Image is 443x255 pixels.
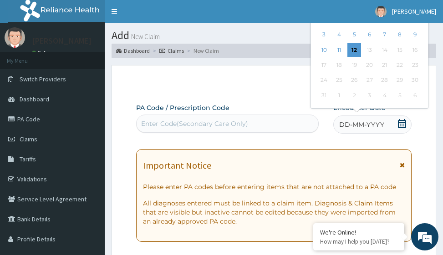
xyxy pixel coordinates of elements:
[32,37,92,45] p: [PERSON_NAME]
[317,58,331,72] div: Not available Sunday, August 17th, 2025
[112,30,436,41] h1: Add
[317,28,331,42] div: Choose Sunday, August 3rd, 2025
[347,58,361,72] div: Not available Tuesday, August 19th, 2025
[317,43,331,57] div: Choose Sunday, August 10th, 2025
[47,51,153,63] div: Chat with us now
[347,43,361,57] div: Choose Tuesday, August 12th, 2025
[32,50,54,56] a: Online
[320,238,397,245] p: How may I help you today?
[53,72,126,164] span: We're online!
[347,89,361,102] div: Not available Tuesday, September 2nd, 2025
[20,75,66,83] span: Switch Providers
[363,58,377,72] div: Not available Wednesday, August 20th, 2025
[375,6,387,17] img: User Image
[392,7,436,15] span: [PERSON_NAME]
[136,103,229,112] label: PA Code / Prescription Code
[332,28,346,42] div: Choose Monday, August 4th, 2025
[393,58,407,72] div: Not available Friday, August 22nd, 2025
[347,74,361,87] div: Not available Tuesday, August 26th, 2025
[185,47,219,55] li: New Claim
[20,95,49,103] span: Dashboard
[408,43,422,57] div: Not available Saturday, August 16th, 2025
[339,120,384,129] span: DD-MM-YYYY
[141,119,248,128] div: Enter Code(Secondary Care Only)
[378,28,392,42] div: Choose Thursday, August 7th, 2025
[5,27,25,48] img: User Image
[408,74,422,87] div: Not available Saturday, August 30th, 2025
[393,89,407,102] div: Not available Friday, September 5th, 2025
[408,28,422,42] div: Choose Saturday, August 9th, 2025
[116,47,150,55] a: Dashboard
[316,12,423,103] div: month 2025-08
[378,74,392,87] div: Not available Thursday, August 28th, 2025
[378,89,392,102] div: Not available Thursday, September 4th, 2025
[393,74,407,87] div: Not available Friday, August 29th, 2025
[143,199,404,226] p: All diagnoses entered must be linked to a claim item. Diagnosis & Claim Items that are visible bu...
[5,164,173,195] textarea: Type your message and hit 'Enter'
[129,33,160,40] small: New Claim
[143,182,404,191] p: Please enter PA codes before entering items that are not attached to a PA code
[363,89,377,102] div: Not available Wednesday, September 3rd, 2025
[393,43,407,57] div: Not available Friday, August 15th, 2025
[347,28,361,42] div: Choose Tuesday, August 5th, 2025
[159,47,184,55] a: Claims
[408,89,422,102] div: Not available Saturday, September 6th, 2025
[320,228,397,236] div: We're Online!
[363,28,377,42] div: Choose Wednesday, August 6th, 2025
[17,45,37,68] img: d_794563401_company_1708531726252_794563401
[149,5,171,26] div: Minimize live chat window
[363,43,377,57] div: Not available Wednesday, August 13th, 2025
[20,155,36,163] span: Tariffs
[408,58,422,72] div: Not available Saturday, August 23rd, 2025
[20,135,37,143] span: Claims
[378,58,392,72] div: Not available Thursday, August 21st, 2025
[332,43,346,57] div: Choose Monday, August 11th, 2025
[317,89,331,102] div: Not available Sunday, August 31st, 2025
[332,74,346,87] div: Not available Monday, August 25th, 2025
[363,74,377,87] div: Not available Wednesday, August 27th, 2025
[136,79,411,89] p: Step 2 of 2
[317,74,331,87] div: Not available Sunday, August 24th, 2025
[332,58,346,72] div: Not available Monday, August 18th, 2025
[143,160,211,170] h1: Important Notice
[393,28,407,42] div: Choose Friday, August 8th, 2025
[332,89,346,102] div: Not available Monday, September 1st, 2025
[378,43,392,57] div: Not available Thursday, August 14th, 2025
